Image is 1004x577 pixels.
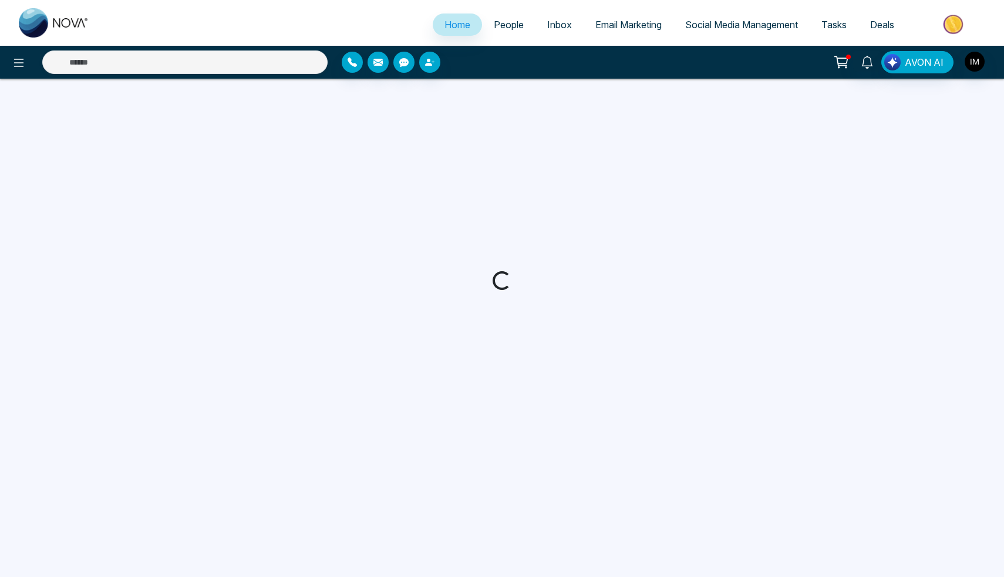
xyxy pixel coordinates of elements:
[19,8,89,38] img: Nova CRM Logo
[965,52,985,72] img: User Avatar
[547,19,572,31] span: Inbox
[870,19,894,31] span: Deals
[905,55,944,69] span: AVON AI
[685,19,798,31] span: Social Media Management
[444,19,470,31] span: Home
[494,19,524,31] span: People
[912,11,997,38] img: Market-place.gif
[535,14,584,36] a: Inbox
[584,14,673,36] a: Email Marketing
[810,14,858,36] a: Tasks
[881,51,954,73] button: AVON AI
[482,14,535,36] a: People
[595,19,662,31] span: Email Marketing
[884,54,901,70] img: Lead Flow
[821,19,847,31] span: Tasks
[433,14,482,36] a: Home
[858,14,906,36] a: Deals
[673,14,810,36] a: Social Media Management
